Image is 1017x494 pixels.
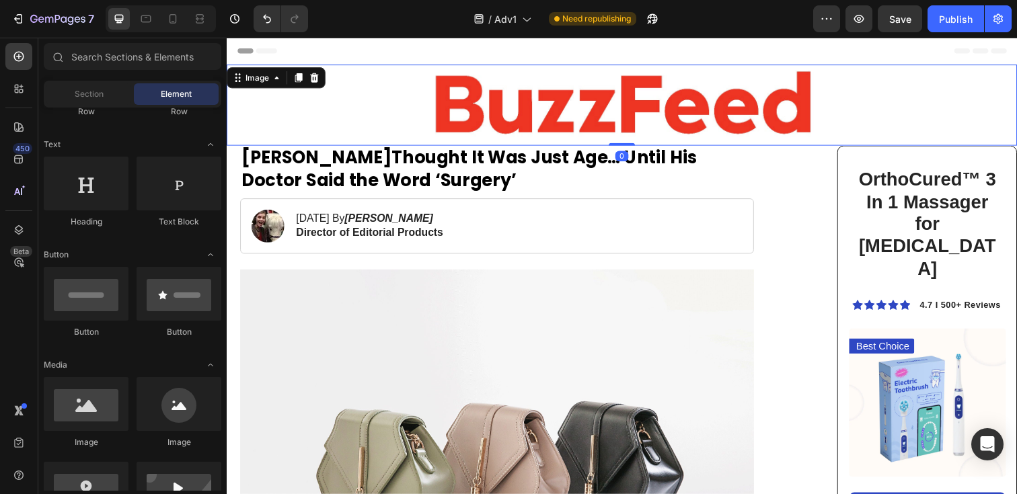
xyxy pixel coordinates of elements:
span: / [488,12,492,26]
div: Undo/Redo [254,5,308,32]
button: Publish [928,5,984,32]
div: Button [137,326,221,338]
strong: [PERSON_NAME] [120,179,211,190]
strong: Thought It Was Just Age… Until His Doctor Said the Word ‘Surgery’ [15,110,480,157]
div: Publish [939,12,973,26]
span: Text [44,138,61,151]
strong: 4.7 I 500+ Reviews [708,268,790,278]
div: Text Block [137,216,221,228]
span: Toggle open [200,134,221,155]
span: Toggle open [200,244,221,265]
span: Media [44,359,67,371]
span: Save [889,13,911,25]
p: [DATE] By [71,178,221,192]
strong: [PERSON_NAME] [15,110,168,134]
button: Save [878,5,922,32]
span: Element [161,88,192,100]
div: Open Intercom Messenger [971,428,1004,460]
div: 0 [397,116,410,126]
span: Section [75,88,104,100]
div: Button [44,326,128,338]
strong: OrthoCured™ 3 In 1 Massager for [MEDICAL_DATA] [646,134,786,245]
img: gempages_580233659764704004-4156f3dc-7728-4e81-b700-be8a20ca4099.webp [636,297,796,448]
iframe: Design area [227,38,1017,494]
span: Button [44,249,69,261]
span: Toggle open [200,354,221,376]
div: Row [44,106,128,118]
div: Image [137,436,221,448]
p: 7 [88,11,94,27]
div: Beta [10,246,32,257]
a: Director of Editorial Products [71,193,221,204]
img: gempages_580233659764704004-6388ea94-8f47-4846-b598-0a72cec3b920.webp [25,175,59,209]
div: Row [137,106,221,118]
div: Image [44,436,128,448]
button: 7 [5,5,100,32]
span: Adv1 [494,12,517,26]
span: Need republishing [562,13,631,25]
p: Best Choice [643,308,698,322]
div: Heading [44,216,128,228]
div: 450 [13,143,32,154]
input: Search Sections & Elements [44,43,221,70]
